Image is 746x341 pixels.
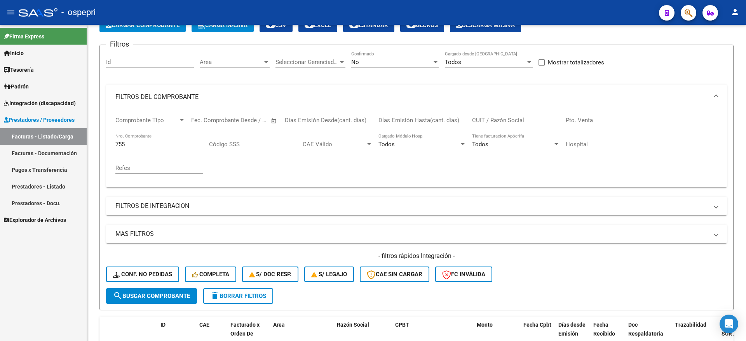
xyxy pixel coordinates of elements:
[378,141,395,148] span: Todos
[200,59,263,66] span: Area
[115,230,708,238] mat-panel-title: MAS FILTROS
[675,322,706,328] span: Trazabilidad
[203,288,273,304] button: Borrar Filtros
[106,85,727,109] mat-expansion-panel-header: FILTROS DEL COMPROBANTE
[628,322,663,337] span: Doc Respaldatoria
[273,322,285,328] span: Area
[106,288,197,304] button: Buscar Comprobante
[210,291,220,300] mat-icon: delete
[367,271,422,278] span: CAE SIN CARGAR
[450,18,521,32] button: Descarga Masiva
[61,4,96,21] span: - ospepri
[270,116,279,125] button: Open calendar
[266,20,275,29] mat-icon: cloud_download
[406,22,438,29] span: Gecros
[249,271,292,278] span: S/ Doc Resp.
[343,18,394,32] button: Estandar
[450,18,521,32] app-download-masive: Descarga masiva de comprobantes (adjuntos)
[349,20,359,29] mat-icon: cloud_download
[305,20,314,29] mat-icon: cloud_download
[477,322,493,328] span: Monto
[113,271,172,278] span: Conf. no pedidas
[400,18,444,32] button: Gecros
[106,252,727,260] h4: - filtros rápidos Integración -
[115,202,708,210] mat-panel-title: FILTROS DE INTEGRACION
[523,322,551,328] span: Fecha Cpbt
[445,59,461,66] span: Todos
[351,59,359,66] span: No
[106,267,179,282] button: Conf. no pedidas
[349,22,388,29] span: Estandar
[106,39,133,50] h3: Filtros
[275,59,338,66] span: Seleccionar Gerenciador
[230,322,260,337] span: Facturado x Orden De
[192,271,229,278] span: Completa
[115,93,708,101] mat-panel-title: FILTROS DEL COMPROBANTE
[395,322,409,328] span: CPBT
[337,322,369,328] span: Razón Social
[260,18,293,32] button: CSV
[266,22,286,29] span: CSV
[106,225,727,243] mat-expansion-panel-header: MAS FILTROS
[311,271,347,278] span: S/ legajo
[185,267,236,282] button: Completa
[4,216,66,224] span: Explorador de Archivos
[230,117,267,124] input: Fecha fin
[198,22,248,29] span: Carga Masiva
[548,58,604,67] span: Mostrar totalizadores
[360,267,429,282] button: CAE SIN CARGAR
[4,99,76,107] span: Integración (discapacidad)
[298,18,337,32] button: EXCEL
[113,291,122,300] mat-icon: search
[4,49,24,57] span: Inicio
[4,82,29,91] span: Padrón
[99,18,186,32] button: Cargar Comprobante
[199,322,209,328] span: CAE
[406,20,416,29] mat-icon: cloud_download
[558,322,586,337] span: Días desde Emisión
[191,117,223,124] input: Fecha inicio
[472,141,488,148] span: Todos
[106,109,727,187] div: FILTROS DEL COMPROBANTE
[730,7,740,17] mat-icon: person
[160,322,166,328] span: ID
[106,22,180,29] span: Cargar Comprobante
[304,267,354,282] button: S/ legajo
[442,271,485,278] span: FC Inválida
[210,293,266,299] span: Borrar Filtros
[115,117,178,124] span: Comprobante Tipo
[6,7,16,17] mat-icon: menu
[720,315,738,333] div: Open Intercom Messenger
[4,32,44,41] span: Firma Express
[593,322,615,337] span: Fecha Recibido
[242,267,299,282] button: S/ Doc Resp.
[192,18,254,32] button: Carga Masiva
[303,141,366,148] span: CAE Válido
[305,22,331,29] span: EXCEL
[4,116,75,124] span: Prestadores / Proveedores
[106,197,727,215] mat-expansion-panel-header: FILTROS DE INTEGRACION
[435,267,492,282] button: FC Inválida
[113,293,190,299] span: Buscar Comprobante
[4,66,34,74] span: Tesorería
[456,22,515,29] span: Descarga Masiva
